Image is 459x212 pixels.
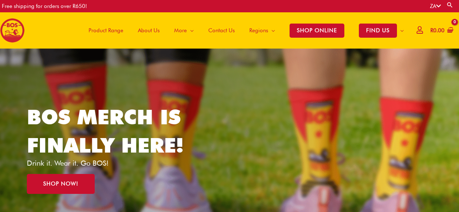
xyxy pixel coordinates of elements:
[174,20,187,41] span: More
[27,174,95,194] a: SHOP NOW!
[43,181,78,187] span: SHOP NOW!
[138,20,160,41] span: About Us
[167,12,201,49] a: More
[201,12,242,49] a: Contact Us
[290,24,344,38] span: SHOP ONLINE
[249,20,268,41] span: Regions
[359,24,397,38] span: FIND US
[282,12,352,49] a: SHOP ONLINE
[81,12,131,49] a: Product Range
[27,159,194,167] p: Drink it. Wear it. Go BOS!
[89,20,123,41] span: Product Range
[242,12,282,49] a: Regions
[446,1,454,8] a: Search button
[429,22,454,39] a: View Shopping Cart, empty
[430,27,433,34] span: R
[27,105,184,157] a: BOS MERCH IS FINALLY HERE!
[208,20,235,41] span: Contact Us
[131,12,167,49] a: About Us
[430,27,444,34] bdi: 0.00
[76,12,411,49] nav: Site Navigation
[430,3,441,9] a: ZA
